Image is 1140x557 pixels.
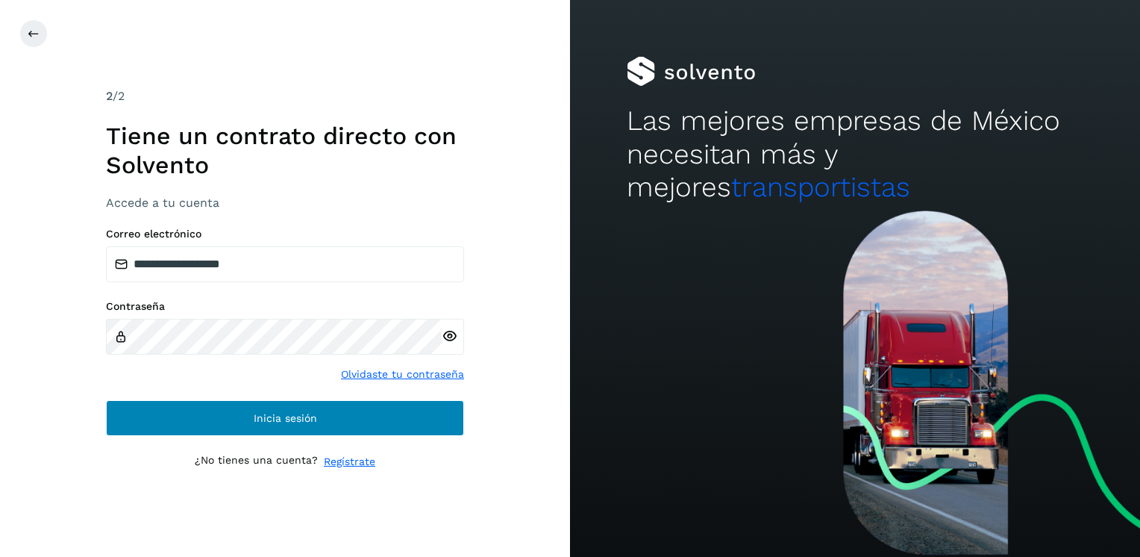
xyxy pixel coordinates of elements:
label: Correo electrónico [106,228,464,240]
a: Regístrate [324,454,375,470]
label: Contraseña [106,300,464,313]
button: Inicia sesión [106,400,464,436]
h1: Tiene un contrato directo con Solvento [106,122,464,179]
h3: Accede a tu cuenta [106,196,464,210]
h2: Las mejores empresas de México necesitan más y mejores [627,105,1083,204]
p: ¿No tienes una cuenta? [195,454,318,470]
span: transportistas [731,171,910,203]
span: 2 [106,89,113,103]
span: Inicia sesión [254,413,317,423]
div: /2 [106,87,464,105]
a: Olvidaste tu contraseña [341,367,464,382]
